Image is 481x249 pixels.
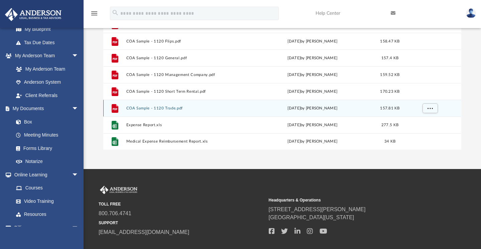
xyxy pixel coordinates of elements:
div: [DATE] by [PERSON_NAME] [251,55,374,61]
span: 158.47 KB [380,39,400,43]
div: [DATE] by [PERSON_NAME] [251,89,374,95]
a: [STREET_ADDRESS][PERSON_NAME] [269,206,366,212]
button: Expense Report.xls [126,123,249,127]
div: [DATE] by [PERSON_NAME] [251,38,374,45]
div: [DATE] by [PERSON_NAME] [251,105,374,111]
a: [GEOGRAPHIC_DATA][US_STATE] [269,215,354,220]
span: arrow_drop_down [72,221,85,235]
button: More options [423,103,438,113]
a: Box [9,115,82,129]
a: Video Training [9,194,82,208]
a: Billingarrow_drop_down [5,221,89,234]
a: Tax Due Dates [9,36,89,49]
button: Medical Expense Reimbursement Report.xls [126,139,249,144]
a: Resources [9,208,85,221]
small: TOLL FREE [99,201,264,207]
a: Courses [9,181,85,195]
div: [DATE] by [PERSON_NAME] [251,122,374,128]
a: My Anderson Teamarrow_drop_down [5,49,85,63]
a: Forms Library [9,142,82,155]
a: Client Referrals [9,89,85,102]
img: User Pic [466,8,476,18]
span: arrow_drop_down [72,168,85,182]
a: Anderson System [9,76,85,89]
button: COA Sample - 1120 Flips.pdf [126,39,249,44]
a: menu [90,13,98,17]
img: Anderson Advisors Platinum Portal [3,8,64,21]
span: 159.52 KB [380,73,400,77]
button: COA Sample - 1120 Trade.pdf [126,106,249,110]
button: COA Sample - 1120 Short Term Rental.pdf [126,89,249,94]
span: arrow_drop_down [72,49,85,63]
button: COA Sample - 1120 General.pdf [126,56,249,60]
span: 170.23 KB [380,90,400,93]
small: SUPPORT [99,220,264,226]
i: search [112,9,119,16]
span: 157.4 KB [381,56,398,60]
div: [DATE] by [PERSON_NAME] [251,139,374,145]
i: menu [90,9,98,17]
a: Online Learningarrow_drop_down [5,168,85,181]
a: [EMAIL_ADDRESS][DOMAIN_NAME] [99,229,189,235]
a: My Documentsarrow_drop_down [5,102,85,115]
button: COA Sample - 1120 Management Company.pdf [126,73,249,77]
div: grid [103,11,461,150]
a: My Blueprint [9,23,85,36]
span: 157.81 KB [380,106,400,110]
a: 800.706.4741 [99,211,131,216]
span: 34 KB [384,140,395,143]
img: Anderson Advisors Platinum Portal [99,186,139,194]
div: [DATE] by [PERSON_NAME] [251,72,374,78]
span: 277.5 KB [381,123,398,127]
a: Notarize [9,155,85,168]
span: arrow_drop_down [72,102,85,116]
a: Meeting Minutes [9,129,85,142]
a: My Anderson Team [9,62,82,76]
small: Headquarters & Operations [269,197,434,203]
